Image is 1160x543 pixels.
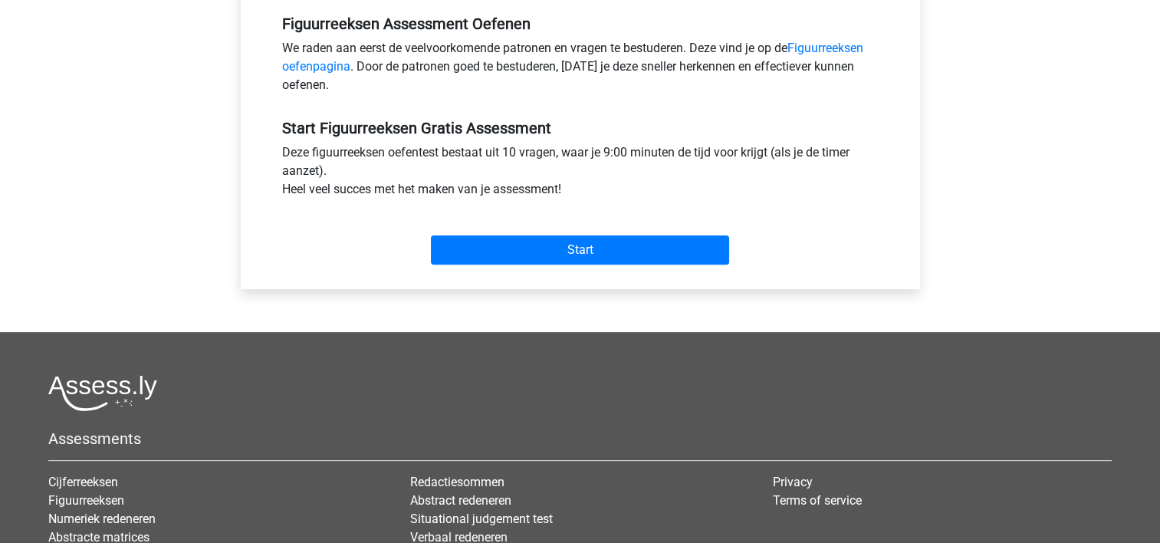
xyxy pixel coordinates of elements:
[48,475,118,489] a: Cijferreeksen
[282,15,879,33] h5: Figuurreeksen Assessment Oefenen
[410,493,511,508] a: Abstract redeneren
[431,235,729,265] input: Start
[48,493,124,508] a: Figuurreeksen
[48,375,157,411] img: Assessly logo
[271,143,890,205] div: Deze figuurreeksen oefentest bestaat uit 10 vragen, waar je 9:00 minuten de tijd voor krijgt (als...
[410,512,553,526] a: Situational judgement test
[48,429,1112,448] h5: Assessments
[282,119,879,137] h5: Start Figuurreeksen Gratis Assessment
[773,493,862,508] a: Terms of service
[773,475,813,489] a: Privacy
[410,475,504,489] a: Redactiesommen
[48,512,156,526] a: Numeriek redeneren
[271,39,890,100] div: We raden aan eerst de veelvoorkomende patronen en vragen te bestuderen. Deze vind je op de . Door...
